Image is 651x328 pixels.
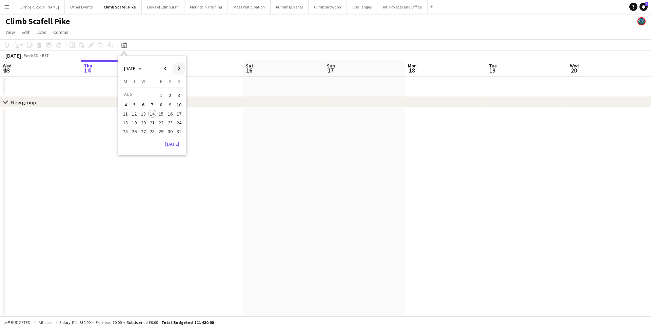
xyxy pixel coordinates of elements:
span: 29 [157,127,165,136]
span: Comms [53,29,68,35]
button: 02-08-2025 [165,90,174,100]
button: 18-08-2025 [121,118,130,127]
span: 28 [148,127,156,136]
button: 22-08-2025 [157,118,165,127]
span: 17 [175,110,183,118]
button: Other Events [65,0,98,14]
span: 25 [121,127,130,136]
span: Tue [489,63,497,69]
span: 10 [175,101,183,109]
a: 1 [639,3,648,11]
button: 28-08-2025 [148,127,157,136]
span: 21 [148,119,156,127]
span: 1 [645,2,648,6]
button: 04-08-2025 [121,100,130,109]
span: T [151,78,153,84]
button: Mountain Training [184,0,228,14]
button: 10-08-2025 [175,100,183,109]
span: 20 [139,119,147,127]
div: Salary £11 630.00 + Expenses £0.00 + Subsistence £0.00 = [59,320,214,325]
button: 07-08-2025 [148,100,157,109]
a: Edit [19,28,32,37]
button: Duke of Edinburgh [142,0,184,14]
span: Wed [3,63,12,69]
span: 8 [157,101,165,109]
span: Week 33 [22,53,39,58]
a: Comms [51,28,71,37]
span: 4 [121,101,130,109]
span: 11 [121,110,130,118]
span: 18 [407,66,417,74]
span: W [141,78,145,84]
span: 26 [131,127,139,136]
button: 12-08-2025 [130,109,139,118]
span: 14 [148,110,156,118]
button: Climb Scafell Pike [98,0,142,14]
span: Sun [327,63,335,69]
span: 16 [166,110,174,118]
span: Budgeted [11,320,31,325]
span: 19 [131,119,139,127]
button: 15-08-2025 [157,109,165,118]
button: 30-08-2025 [165,127,174,136]
span: Jobs [36,29,46,35]
button: 24-08-2025 [175,118,183,127]
button: 09-08-2025 [165,100,174,109]
span: Sat [246,63,253,69]
span: M [124,78,127,84]
button: Kit, Projects and Office [377,0,428,14]
button: 11-08-2025 [121,109,130,118]
button: Running Events [271,0,309,14]
button: 01-08-2025 [157,90,165,100]
span: 14 [83,66,92,74]
span: S [178,78,180,84]
span: S [169,78,172,84]
h1: Climb Scafell Pike [5,16,70,26]
button: 05-08-2025 [130,100,139,109]
span: 13 [139,110,147,118]
span: T [133,78,136,84]
button: Choose month and year [121,62,144,75]
button: 08-08-2025 [157,100,165,109]
span: 6 [139,101,147,109]
span: 20 [569,66,579,74]
span: 30 [166,127,174,136]
span: View [5,29,15,35]
span: 27 [139,127,147,136]
button: Climb [PERSON_NAME] [14,0,65,14]
span: 24 [175,119,183,127]
button: 17-08-2025 [175,109,183,118]
span: 23 [166,119,174,127]
button: 16-08-2025 [165,109,174,118]
button: 03-08-2025 [175,90,183,100]
span: Wed [570,63,579,69]
span: 18 [121,119,130,127]
button: Challenges [347,0,377,14]
a: View [3,28,18,37]
button: 14-08-2025 [148,109,157,118]
span: Mon [408,63,417,69]
span: 7 [148,101,156,109]
span: 1 [157,90,165,100]
div: New group [11,99,36,106]
button: [DATE] [162,139,182,149]
div: [DATE] [5,52,21,59]
button: 26-08-2025 [130,127,139,136]
button: 06-08-2025 [139,100,148,109]
button: 21-08-2025 [148,118,157,127]
button: 13-08-2025 [139,109,148,118]
button: Climb Snowdon [309,0,347,14]
span: 22 [157,119,165,127]
button: 20-08-2025 [139,118,148,127]
button: Mass Participation [228,0,271,14]
button: 19-08-2025 [130,118,139,127]
span: 12 [131,110,139,118]
button: 29-08-2025 [157,127,165,136]
app-user-avatar: Staff RAW Adventures [637,17,646,25]
span: 3 [175,90,183,100]
span: Edit [22,29,29,35]
button: 23-08-2025 [165,118,174,127]
span: 16 [245,66,253,74]
span: 19 [488,66,497,74]
button: Next month [172,62,186,75]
